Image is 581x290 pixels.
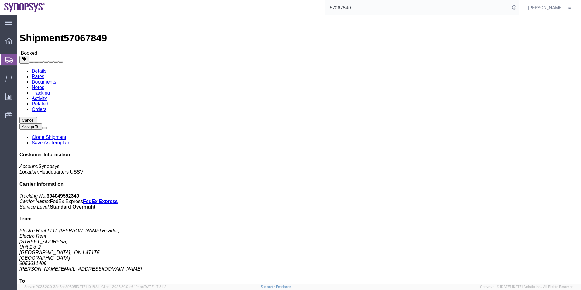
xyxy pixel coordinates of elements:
span: Server: 2025.20.0-32d5ea39505 [24,285,99,288]
img: logo [4,3,45,12]
span: [DATE] 10:18:31 [76,285,99,288]
a: Support [261,285,276,288]
iframe: FS Legacy Container [17,15,581,284]
span: Client: 2025.20.0-e640dba [101,285,167,288]
a: Feedback [276,285,291,288]
span: Kaelen O'Connor [528,4,563,11]
span: [DATE] 17:21:12 [144,285,167,288]
span: Copyright © [DATE]-[DATE] Agistix Inc., All Rights Reserved [480,284,574,289]
button: [PERSON_NAME] [528,4,573,11]
input: Search for shipment number, reference number [325,0,510,15]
